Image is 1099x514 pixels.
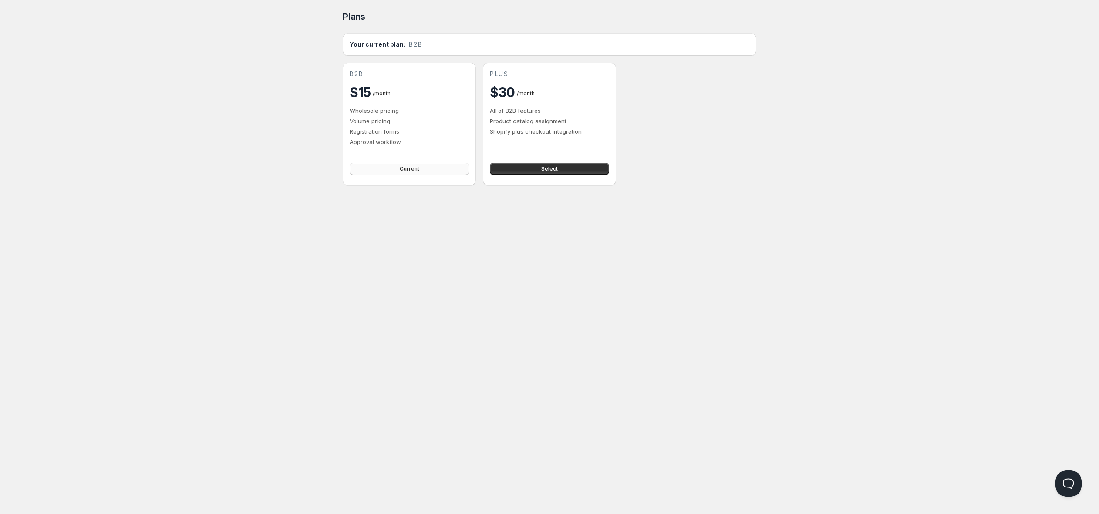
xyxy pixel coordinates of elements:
[350,163,469,175] button: Current
[350,84,371,101] h2: $15
[350,127,469,136] p: Registration forms
[490,163,609,175] button: Select
[350,106,469,115] p: Wholesale pricing
[1055,470,1082,497] iframe: Help Scout Beacon - Open
[350,40,405,49] h2: Your current plan:
[350,117,469,125] p: Volume pricing
[490,117,609,125] p: Product catalog assignment
[490,84,515,101] h2: $30
[517,90,535,97] span: / month
[350,138,469,146] p: Approval workflow
[490,127,609,136] p: Shopify plus checkout integration
[541,165,558,172] span: Select
[490,106,609,115] p: All of B2B features
[373,90,391,97] span: / month
[350,70,364,78] span: b2b
[490,70,509,78] span: plus
[400,165,419,172] span: Current
[343,11,365,22] span: Plans
[409,40,423,49] span: b2b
